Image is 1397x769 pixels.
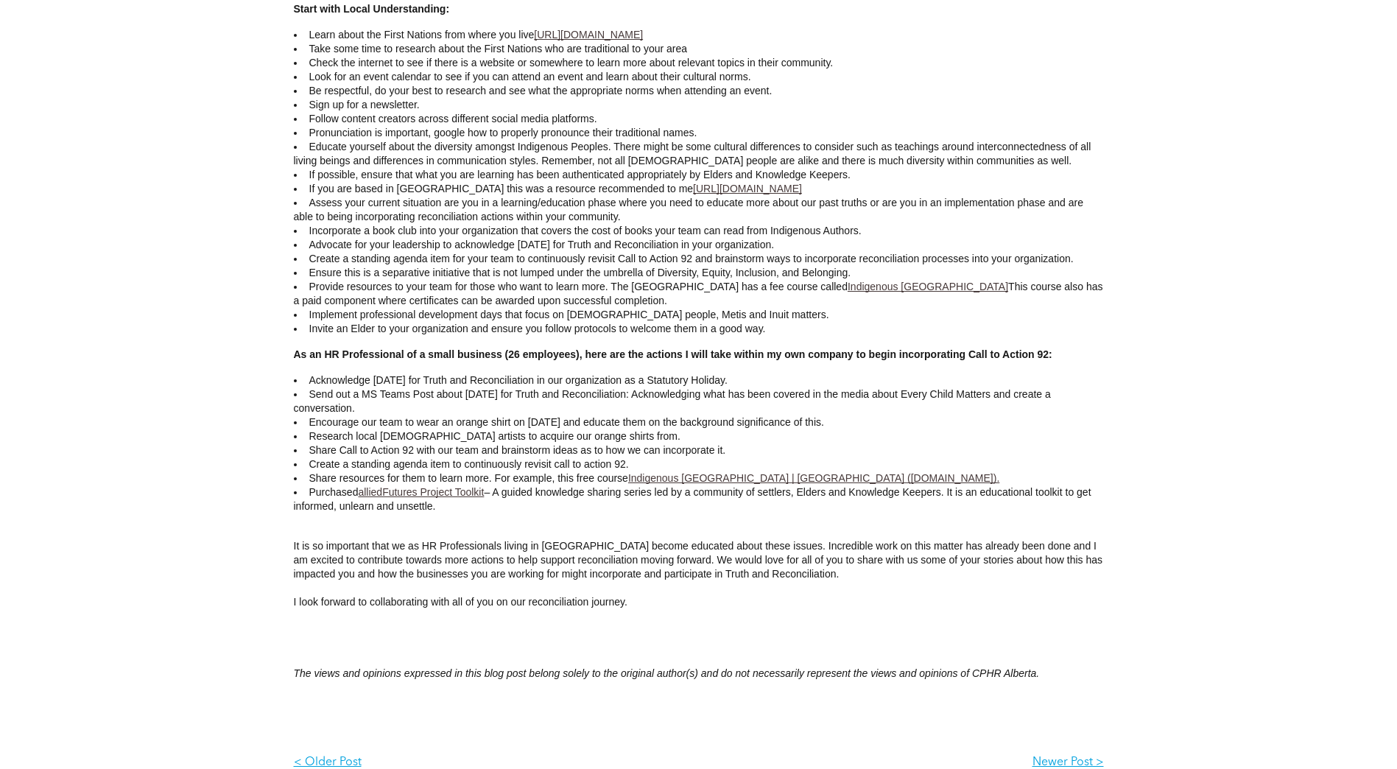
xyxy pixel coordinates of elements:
span: Send out a MS Teams Post about [DATE] for Truth and Reconciliation: Acknowledging what has been c... [294,388,1051,414]
span: Acknowledge [DATE] for Truth and Reconciliation in our organization as a Statutory Holiday. [309,374,728,386]
a: [URL][DOMAIN_NAME] [693,183,802,194]
span: Look for an event calendar to see if you can attend an event and learn about their cultural norms. [309,71,751,82]
span: Follow content creators across different social media platforms. [309,113,597,124]
span: Be respectful, do your best to research and see what the appropriate norms when attending an event. [309,85,773,96]
b: Start with Local Understanding: [294,3,450,15]
span: Educate yourself about the diversity amongst Indigenous Peoples. There might be some cultural dif... [294,141,1091,166]
span: Assess your current situation are you in a learning/education phase where you need to educate mor... [294,197,1083,222]
span: Provide resources to your team for those who want to learn more. The [GEOGRAPHIC_DATA] has a fee ... [294,281,1103,306]
span: It is so important that we as HR Professionals living in [GEOGRAPHIC_DATA] become educated about ... [294,540,1103,580]
span: Create a standing agenda item to continuously revisit call to action 92. [309,458,629,470]
span: Ensure this is a separative initiative that is not lumped under the umbrella of Diversity, Equity... [309,267,851,278]
span: Advocate for your leadership to acknowledge [DATE] for Truth and Reconciliation in your organizat... [309,239,775,250]
span: Encourage our team to wear an orange shirt on [DATE] and educate them on the background significa... [309,416,824,428]
a: [URL][DOMAIN_NAME] [534,29,643,41]
span: Sign up for a newsletter. [309,99,420,110]
span: Pronunciation is important, google how to properly pronounce their traditional names. [309,127,697,138]
b: As an HR Professional of a small business (26 employees), here are the actions I will take within... [294,348,1052,360]
span: Learn about the First Nations from where you live [309,29,644,41]
a: Indigenous [GEOGRAPHIC_DATA] | [GEOGRAPHIC_DATA] ([DOMAIN_NAME]). [628,472,999,484]
span: Create a standing agenda item for your team to continuously revisit Call to Action 92 and brainst... [309,253,1074,264]
span: I look forward to collaborating with all of you on our reconciliation journey. [294,596,627,608]
span: Take some time to research about the First Nations who are traditional to your area [309,43,688,55]
em: The views and opinions expressed in this blog post belong solely to the original author(s) and do... [294,667,1040,679]
a: Indigenous [GEOGRAPHIC_DATA] [848,281,1008,292]
span: Share Call to Action 92 with our team and brainstorm ideas as to how we can incorporate it. [309,444,726,456]
span: Check the internet to see if there is a website or somewhere to learn more about relevant topics ... [309,57,834,69]
a: alliedFutures Project Toolkit [358,486,484,498]
span: If possible, ensure that what you are learning has been authenticated appropriately by Elders and... [309,169,851,180]
span: Share resources for them to learn more. For example, this free course [309,472,1000,484]
span: Purchased – A guided knowledge sharing series led by a community of settlers, Elders and Knowledg... [294,486,1091,512]
span: Invite an Elder to your organization and ensure you follow protocols to welcome them in a good way. [309,323,766,334]
span: Research local [DEMOGRAPHIC_DATA] artists to acquire our orange shirts from. [309,430,680,442]
span: Implement professional development days that focus on [DEMOGRAPHIC_DATA] people, Metis and Inuit ... [309,309,829,320]
span: If you are based in [GEOGRAPHIC_DATA] this was a resource recommended to me [309,183,802,194]
span: Incorporate a book club into your organization that covers the cost of books your team can read f... [309,225,862,236]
